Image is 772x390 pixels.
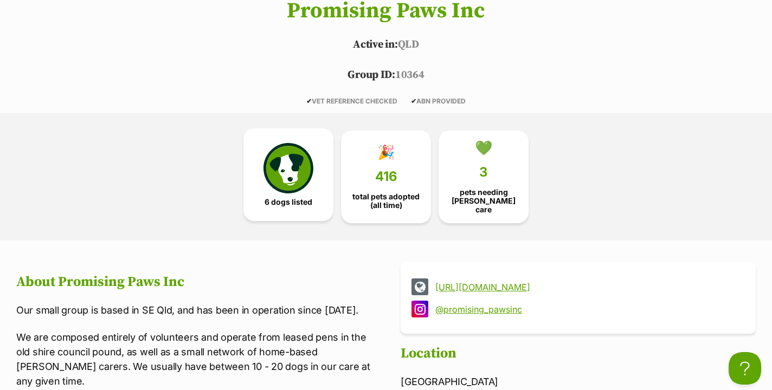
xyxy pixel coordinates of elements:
span: total pets adopted (all time) [350,192,422,210]
div: 🎉 [377,144,395,160]
span: Active in: [353,38,397,51]
img: petrescue-icon-eee76f85a60ef55c4a1927667547b313a7c0e82042636edf73dce9c88f694885.svg [263,143,313,193]
a: 6 dogs listed [243,128,333,222]
icon: ✔ [411,97,416,105]
p: Our small group is based in SE Qld, and has been in operation since [DATE]. [16,303,371,317]
h2: Location [401,346,756,362]
span: VET REFERENCE CHECKED [306,97,397,105]
p: We are composed entirely of volunteers and operate from leased pens in the old shire council poun... [16,330,371,388]
icon: ✔ [306,97,312,105]
h2: About Promising Paws Inc [16,274,371,290]
a: [URL][DOMAIN_NAME] [435,282,741,292]
span: Group ID: [348,68,395,82]
span: 6 dogs listed [265,198,312,206]
span: ABN PROVIDED [411,97,466,105]
a: @promising_pawsinc [435,304,741,314]
span: [GEOGRAPHIC_DATA] [401,376,498,387]
a: 🎉 416 total pets adopted (all time) [341,131,431,224]
iframe: Help Scout Beacon - Open [729,352,761,385]
span: 416 [375,169,397,184]
div: 💚 [475,140,492,156]
span: 3 [479,165,488,180]
span: pets needing [PERSON_NAME] care [448,188,519,214]
a: 💚 3 pets needing [PERSON_NAME] care [439,131,529,224]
